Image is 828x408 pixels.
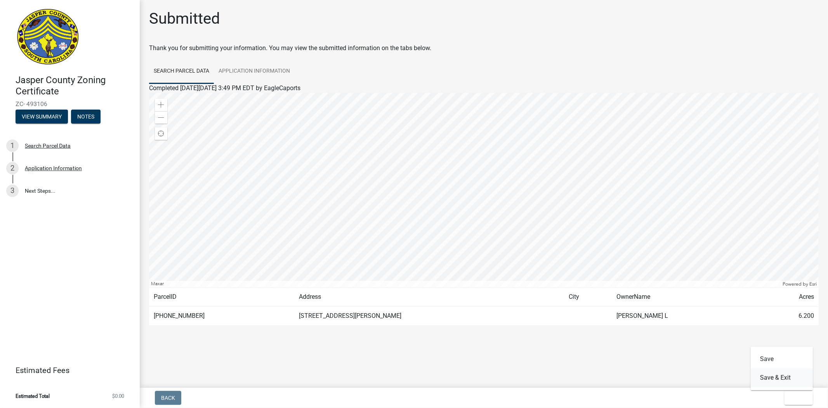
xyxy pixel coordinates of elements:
[294,307,564,326] td: [STREET_ADDRESS][PERSON_NAME]
[781,281,819,287] div: Powered by
[751,368,813,387] button: Save & Exit
[25,166,82,171] div: Application Information
[759,288,819,307] td: Acres
[16,114,68,120] wm-modal-confirm: Summary
[6,185,19,197] div: 3
[751,350,813,368] button: Save
[149,281,781,287] div: Maxar
[149,59,214,84] a: Search Parcel Data
[71,110,101,124] button: Notes
[6,162,19,174] div: 2
[112,394,124,399] span: $0.00
[759,307,819,326] td: 6.200
[16,394,50,399] span: Estimated Total
[6,139,19,152] div: 1
[751,347,813,390] div: Exit
[785,391,813,405] button: Exit
[791,395,802,401] span: Exit
[71,114,101,120] wm-modal-confirm: Notes
[214,59,295,84] a: Application Information
[564,288,612,307] td: City
[6,363,127,378] a: Estimated Fees
[149,44,819,53] div: Thank you for submitting your information. You may view the submitted information on the tabs below.
[149,84,300,92] span: Completed [DATE][DATE] 3:49 PM EDT by EagleCaports
[612,307,759,326] td: [PERSON_NAME] L
[155,111,167,124] div: Zoom out
[16,100,124,108] span: ZC- 493106
[16,75,134,97] h4: Jasper County Zoning Certificate
[294,288,564,307] td: Address
[16,8,80,66] img: Jasper County, South Carolina
[155,127,167,140] div: Find my location
[155,99,167,111] div: Zoom in
[155,391,181,405] button: Back
[16,110,68,124] button: View Summary
[149,9,220,28] h1: Submitted
[809,281,817,287] a: Esri
[149,307,294,326] td: [PHONE_NUMBER]
[612,288,759,307] td: OwnerName
[25,143,71,148] div: Search Parcel Data
[149,288,294,307] td: ParcelID
[161,395,175,401] span: Back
